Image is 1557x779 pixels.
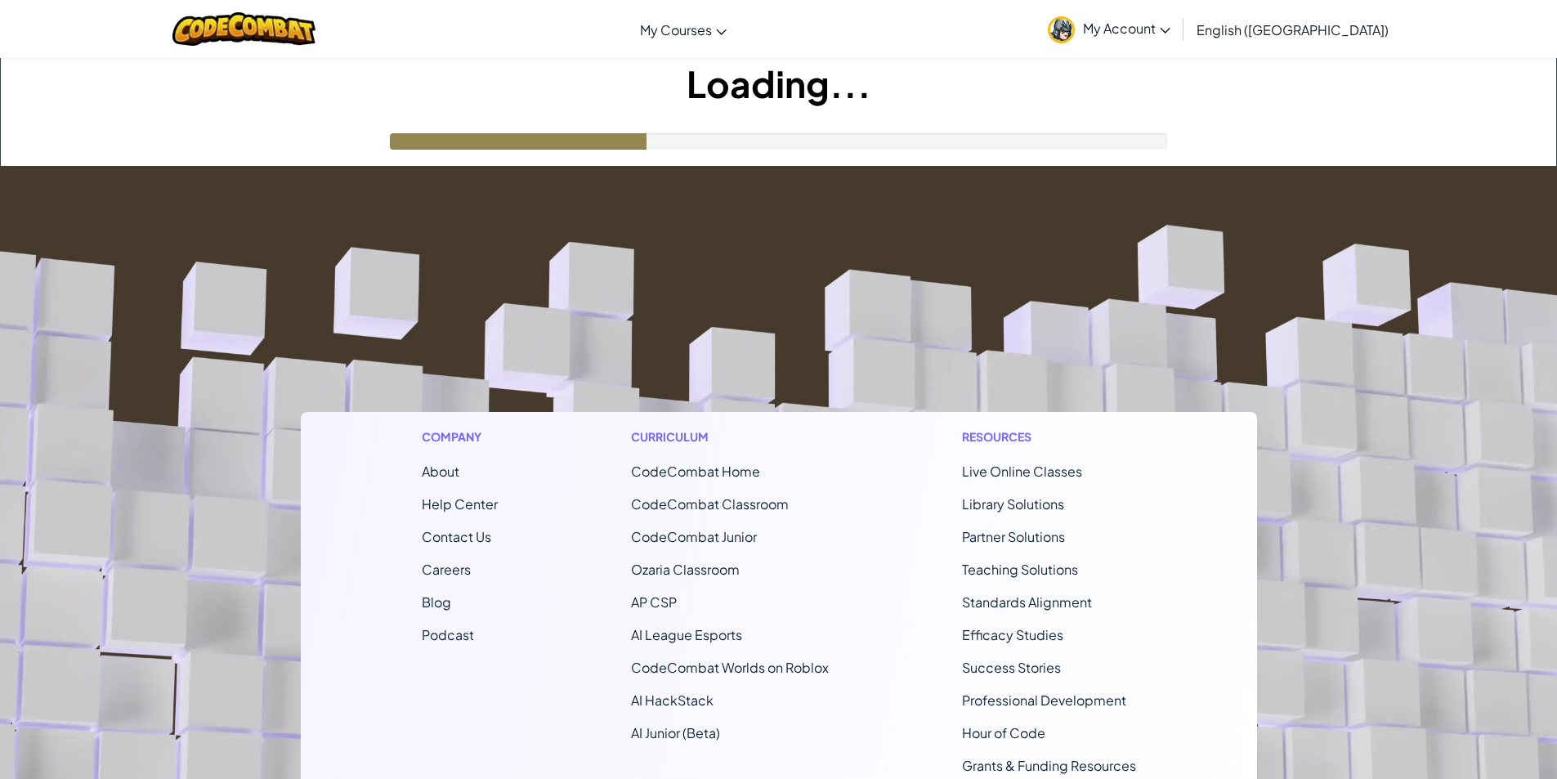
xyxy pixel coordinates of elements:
a: Careers [422,561,471,578]
a: Podcast [422,626,474,643]
a: English ([GEOGRAPHIC_DATA]) [1188,7,1397,51]
span: My Account [1083,20,1170,37]
span: English ([GEOGRAPHIC_DATA]) [1197,21,1389,38]
a: CodeCombat Worlds on Roblox [631,659,829,676]
a: Grants & Funding Resources [962,757,1136,774]
a: About [422,463,459,480]
a: AP CSP [631,593,677,611]
a: CodeCombat Classroom [631,495,789,513]
span: CodeCombat Home [631,463,760,480]
h1: Company [422,428,498,445]
a: Ozaria Classroom [631,561,740,578]
a: Teaching Solutions [962,561,1078,578]
a: AI Junior (Beta) [631,724,720,741]
a: Live Online Classes [962,463,1082,480]
span: Contact Us [422,528,491,545]
a: Library Solutions [962,495,1064,513]
h1: Resources [962,428,1136,445]
a: Blog [422,593,451,611]
a: My Courses [632,7,735,51]
a: CodeCombat Junior [631,528,757,545]
span: My Courses [640,21,712,38]
a: My Account [1040,3,1179,55]
h1: Loading... [1,58,1556,109]
a: Standards Alignment [962,593,1092,611]
a: Help Center [422,495,498,513]
a: Success Stories [962,659,1061,676]
a: Hour of Code [962,724,1045,741]
h1: Curriculum [631,428,829,445]
a: Efficacy Studies [962,626,1063,643]
a: AI HackStack [631,692,714,709]
a: AI League Esports [631,626,742,643]
img: avatar [1048,16,1075,43]
img: CodeCombat logo [172,12,315,46]
a: Partner Solutions [962,528,1065,545]
a: Professional Development [962,692,1126,709]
